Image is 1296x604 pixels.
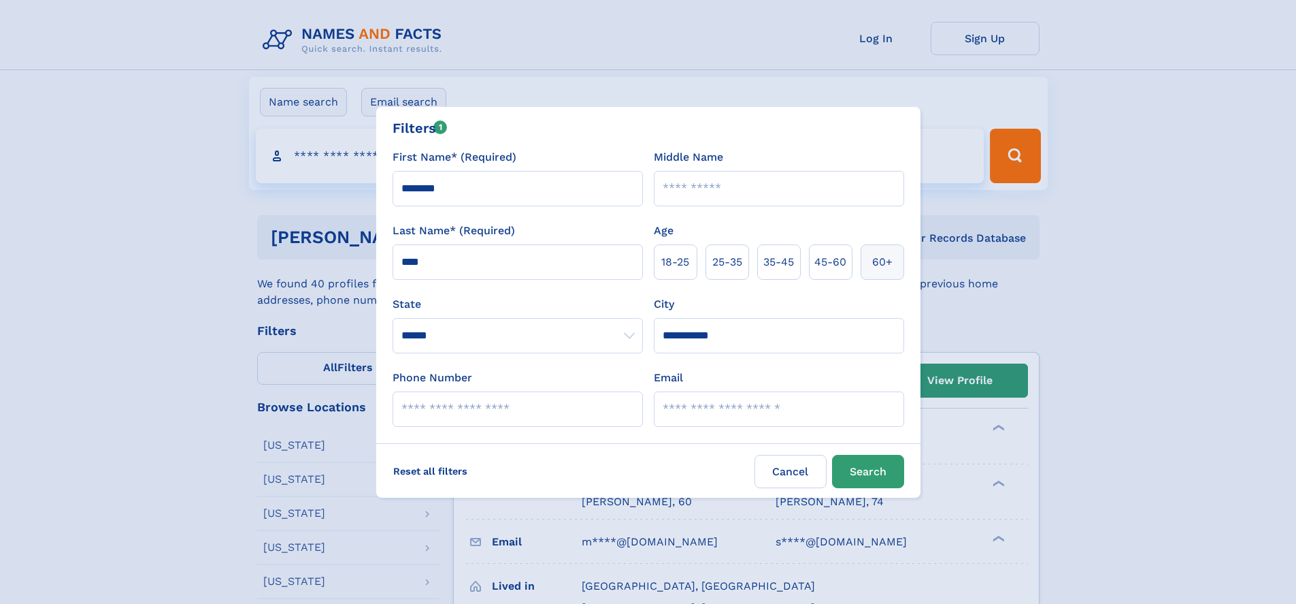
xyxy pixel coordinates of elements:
span: 45‑60 [814,254,846,270]
label: City [654,296,674,313]
div: Filters [393,118,448,138]
span: 35‑45 [763,254,794,270]
button: Search [832,455,904,488]
label: Phone Number [393,370,472,386]
label: Reset all filters [384,455,476,488]
span: 60+ [872,254,893,270]
label: First Name* (Required) [393,149,516,165]
label: State [393,296,643,313]
label: Last Name* (Required) [393,223,515,239]
span: 25‑35 [712,254,742,270]
span: 18‑25 [661,254,689,270]
label: Email [654,370,683,386]
label: Cancel [754,455,827,488]
label: Age [654,223,674,239]
label: Middle Name [654,149,723,165]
